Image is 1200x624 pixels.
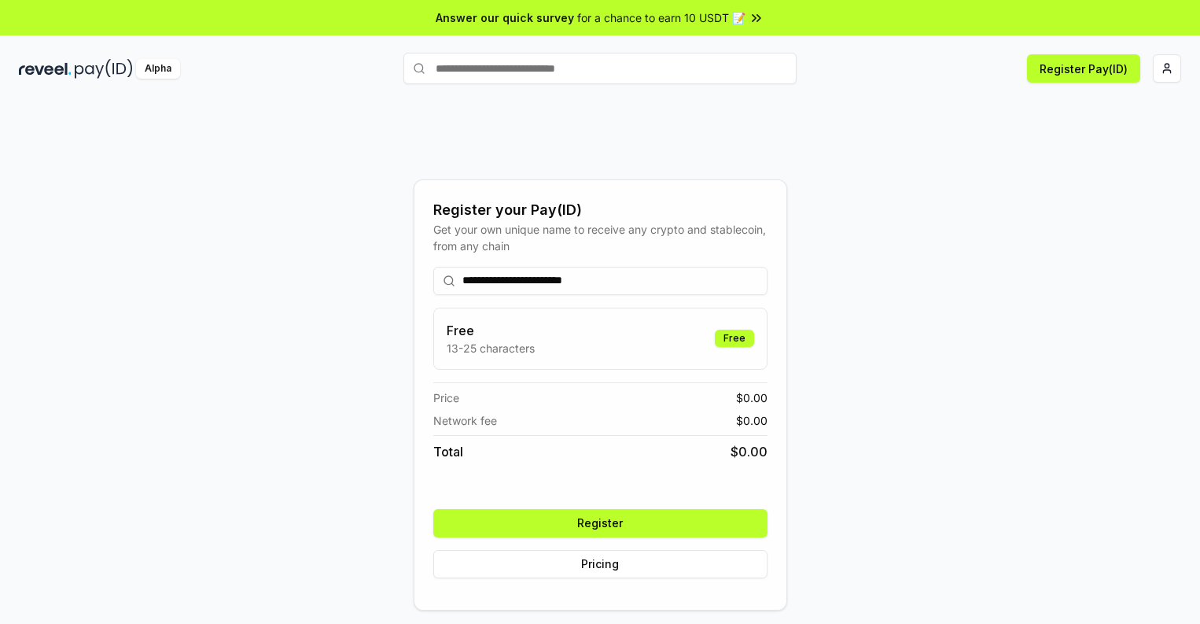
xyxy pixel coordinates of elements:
[433,442,463,461] span: Total
[736,390,767,406] span: $ 0.00
[433,509,767,537] button: Register
[736,412,767,429] span: $ 0.00
[136,59,180,79] div: Alpha
[433,550,767,578] button: Pricing
[433,221,767,254] div: Get your own unique name to receive any crypto and stablecoin, from any chain
[433,390,459,406] span: Price
[447,321,535,340] h3: Free
[75,59,133,79] img: pay_id
[715,330,754,347] div: Free
[436,9,574,26] span: Answer our quick survey
[19,59,72,79] img: reveel_dark
[433,199,767,221] div: Register your Pay(ID)
[577,9,745,26] span: for a chance to earn 10 USDT 📝
[1027,54,1140,83] button: Register Pay(ID)
[433,412,497,429] span: Network fee
[731,442,767,461] span: $ 0.00
[447,340,535,356] p: 13-25 characters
